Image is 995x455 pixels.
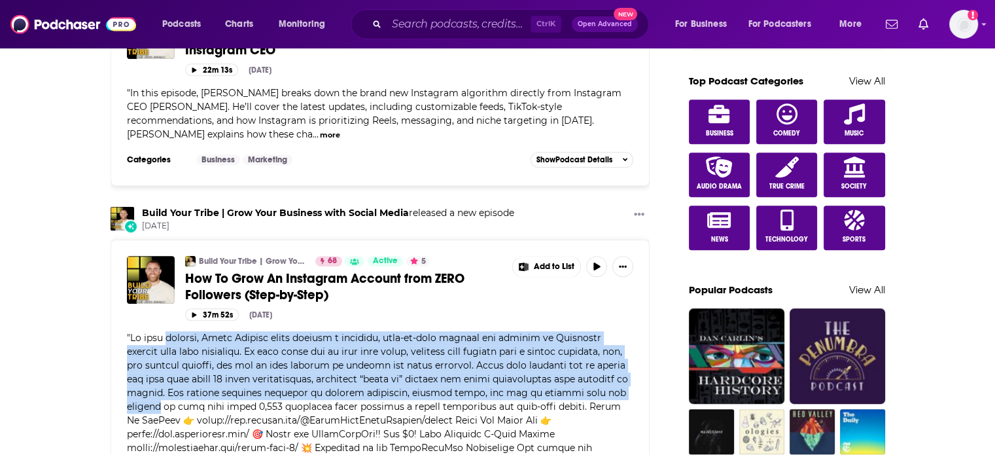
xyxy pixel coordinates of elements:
img: Malevolent [689,409,734,454]
div: [DATE] [249,65,271,75]
span: For Podcasters [748,15,811,33]
a: Marketing [243,155,292,165]
span: Podcasts [162,15,201,33]
img: How To Grow An Instagram Account from ZERO Followers (Step-by-Step) [127,256,175,304]
button: open menu [830,14,878,35]
span: Open Advanced [578,21,632,27]
a: View All [849,75,885,87]
img: User Profile [949,10,978,39]
img: Ologies with Alie Ward [739,409,784,454]
a: Active [368,256,403,266]
button: Show More Button [513,256,581,277]
button: 37m 52s [185,308,239,321]
button: Show More Button [612,256,633,277]
button: open menu [740,14,830,35]
a: How To Grow An Instagram Account from ZERO Followers (Step-by-Step) [185,270,503,303]
button: Show More Button [629,207,650,223]
a: Society [824,153,885,197]
a: Music [824,100,885,144]
div: [DATE] [249,310,272,319]
a: Technology [756,206,818,250]
span: In this episode, [PERSON_NAME] breaks down the brand new Instagram algorithm directly from Instag... [127,87,621,140]
img: Build Your Tribe | Grow Your Business with Social Media [185,256,196,266]
a: Popular Podcasts [689,283,773,296]
div: New Episode [124,219,138,234]
button: open menu [270,14,342,35]
h3: Categories [127,155,186,165]
a: Show notifications dropdown [881,13,903,35]
a: Comedy [756,100,818,144]
a: Top Podcast Categories [689,75,803,87]
span: Add to List [534,262,574,272]
a: News [689,206,750,250]
span: ... [313,128,319,140]
button: ShowPodcast Details [531,152,634,168]
span: Business [705,130,733,137]
span: Charts [225,15,253,33]
div: Search podcasts, credits, & more... [363,9,661,39]
a: True Crime [756,153,818,197]
span: Ctrl K [531,16,561,33]
span: Audio Drama [697,183,742,191]
button: 5 [406,256,430,266]
h3: released a new episode [142,207,514,219]
a: Sports [824,206,885,250]
a: 68 [315,256,342,266]
button: more [320,130,340,141]
a: Business [689,100,750,144]
img: Podchaser - Follow, Share and Rate Podcasts [10,12,136,37]
a: Business [196,155,240,165]
span: True Crime [769,183,805,191]
span: Sports [843,236,865,244]
span: Technology [765,236,808,244]
a: Audio Drama [689,153,750,197]
input: Search podcasts, credits, & more... [387,14,531,35]
span: News [710,236,727,244]
span: New [614,8,637,20]
span: " [127,87,621,140]
span: How To Grow An Instagram Account from ZERO Followers (Step-by-Step) [185,270,464,303]
button: Open AdvancedNew [572,16,638,32]
a: Show notifications dropdown [913,13,934,35]
a: Build Your Tribe | Grow Your Business with Social Media [199,256,307,266]
a: Build Your Tribe | Grow Your Business with Social Media [142,207,409,219]
span: Music [845,130,864,137]
button: open menu [666,14,743,35]
img: Red Valley [790,409,835,454]
span: Show Podcast Details [536,155,612,164]
button: 22m 13s [185,64,238,76]
span: 68 [328,255,337,268]
span: Active [373,255,398,268]
button: Show profile menu [949,10,978,39]
a: Charts [217,14,261,35]
span: Logged in as NickG [949,10,978,39]
span: More [839,15,862,33]
button: open menu [153,14,218,35]
img: The Daily [840,409,885,454]
span: Society [841,183,867,191]
span: [DATE] [142,221,514,232]
span: Comedy [773,130,800,137]
svg: Add a profile image [968,10,978,20]
img: Build Your Tribe | Grow Your Business with Social Media [111,207,134,230]
img: The Penumbra Podcast [790,308,885,404]
img: Dan Carlin's Hardcore History [689,308,784,404]
a: View All [849,283,885,296]
span: For Business [675,15,727,33]
span: Monitoring [279,15,325,33]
